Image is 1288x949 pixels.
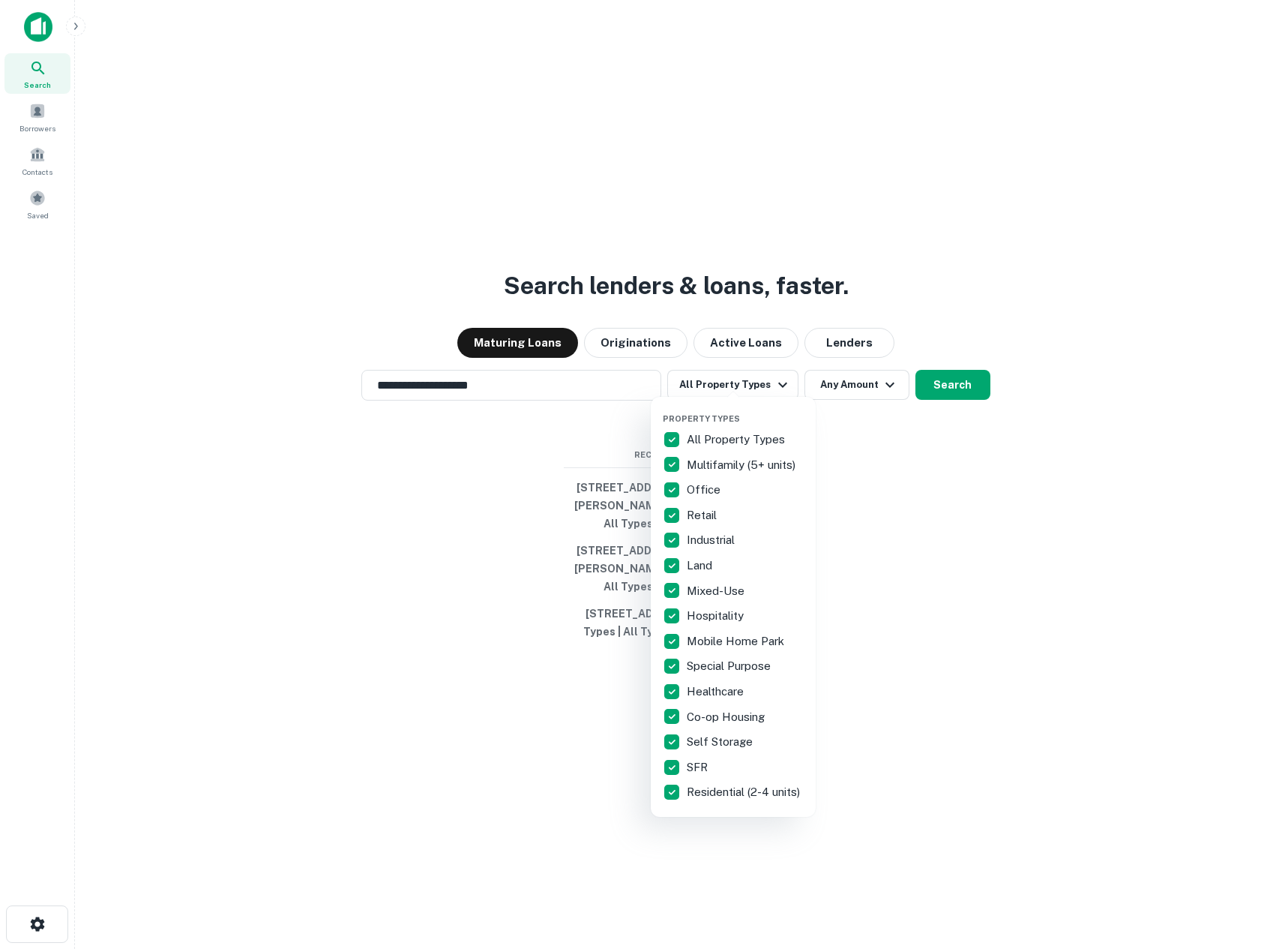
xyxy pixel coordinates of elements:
[687,557,715,575] p: Land
[687,733,756,751] p: Self Storage
[687,783,803,801] p: Residential (2-4 units)
[687,481,723,499] p: Office
[687,657,774,675] p: Special Purpose
[687,708,768,726] p: Co-op Housing
[687,607,747,625] p: Hospitality
[687,683,747,701] p: Healthcare
[687,456,798,474] p: Multifamily (5+ units)
[687,582,747,600] p: Mixed-Use
[687,758,711,776] p: SFR
[687,531,738,549] p: Industrial
[687,506,720,524] p: Retail
[687,431,788,449] p: All Property Types
[663,414,740,423] span: Property Types
[1213,829,1288,901] iframe: Chat Widget
[687,632,787,650] p: Mobile Home Park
